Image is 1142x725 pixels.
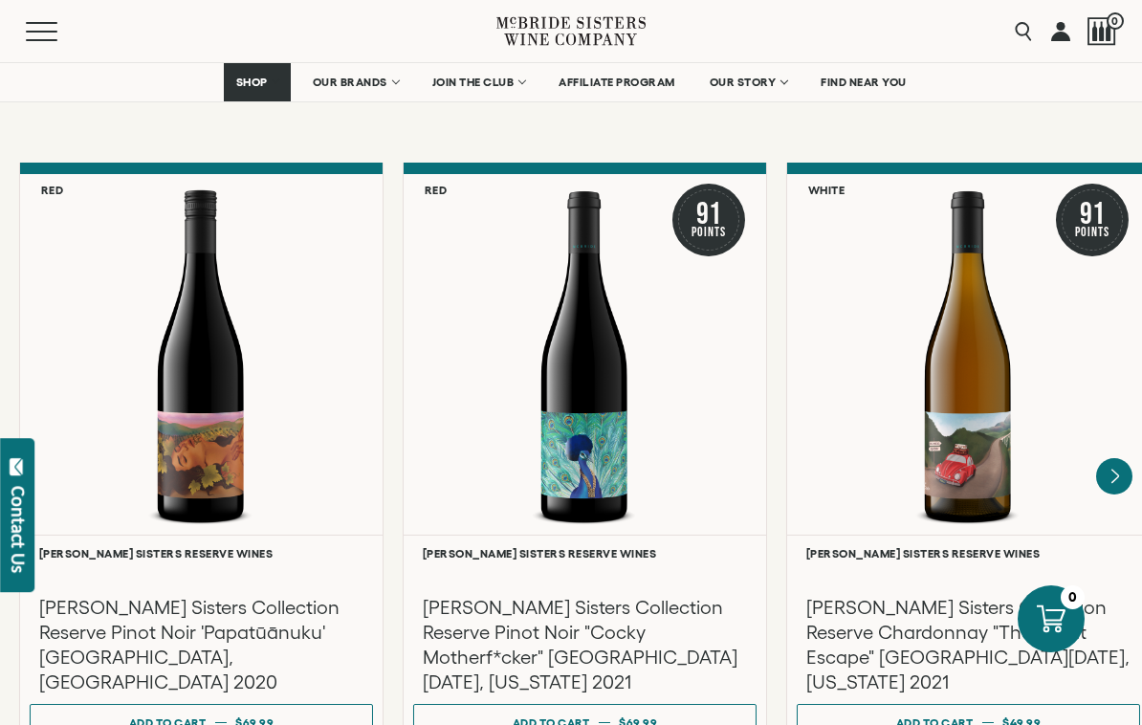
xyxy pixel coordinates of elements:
[808,63,919,101] a: FIND NEAR YOU
[300,63,410,101] a: OUR BRANDS
[423,547,747,560] h6: [PERSON_NAME] Sisters Reserve Wines
[313,76,387,89] span: OUR BRANDS
[420,63,538,101] a: JOIN THE CLUB
[559,76,675,89] span: AFFILIATE PROGRAM
[425,184,448,196] h6: Red
[1096,458,1132,494] button: Next
[710,76,777,89] span: OUR STORY
[808,184,846,196] h6: White
[546,63,688,101] a: AFFILIATE PROGRAM
[821,76,907,89] span: FIND NEAR YOU
[41,184,63,196] h6: Red
[39,595,363,694] h3: [PERSON_NAME] Sisters Collection Reserve Pinot Noir 'Papatūānuku' [GEOGRAPHIC_DATA], [GEOGRAPHIC_...
[806,595,1131,694] h3: [PERSON_NAME] Sisters Collection Reserve Chardonnay "The Great Escape" [GEOGRAPHIC_DATA][DATE], [...
[806,547,1131,560] h6: [PERSON_NAME] Sisters Reserve Wines
[39,547,363,560] h6: [PERSON_NAME] Sisters Reserve Wines
[9,486,28,573] div: Contact Us
[236,76,269,89] span: SHOP
[423,595,747,694] h3: [PERSON_NAME] Sisters Collection Reserve Pinot Noir "Cocky Motherf*cker" [GEOGRAPHIC_DATA][DATE],...
[26,22,95,41] button: Mobile Menu Trigger
[224,63,291,101] a: SHOP
[1107,12,1124,30] span: 0
[432,76,515,89] span: JOIN THE CLUB
[697,63,800,101] a: OUR STORY
[1061,585,1085,609] div: 0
